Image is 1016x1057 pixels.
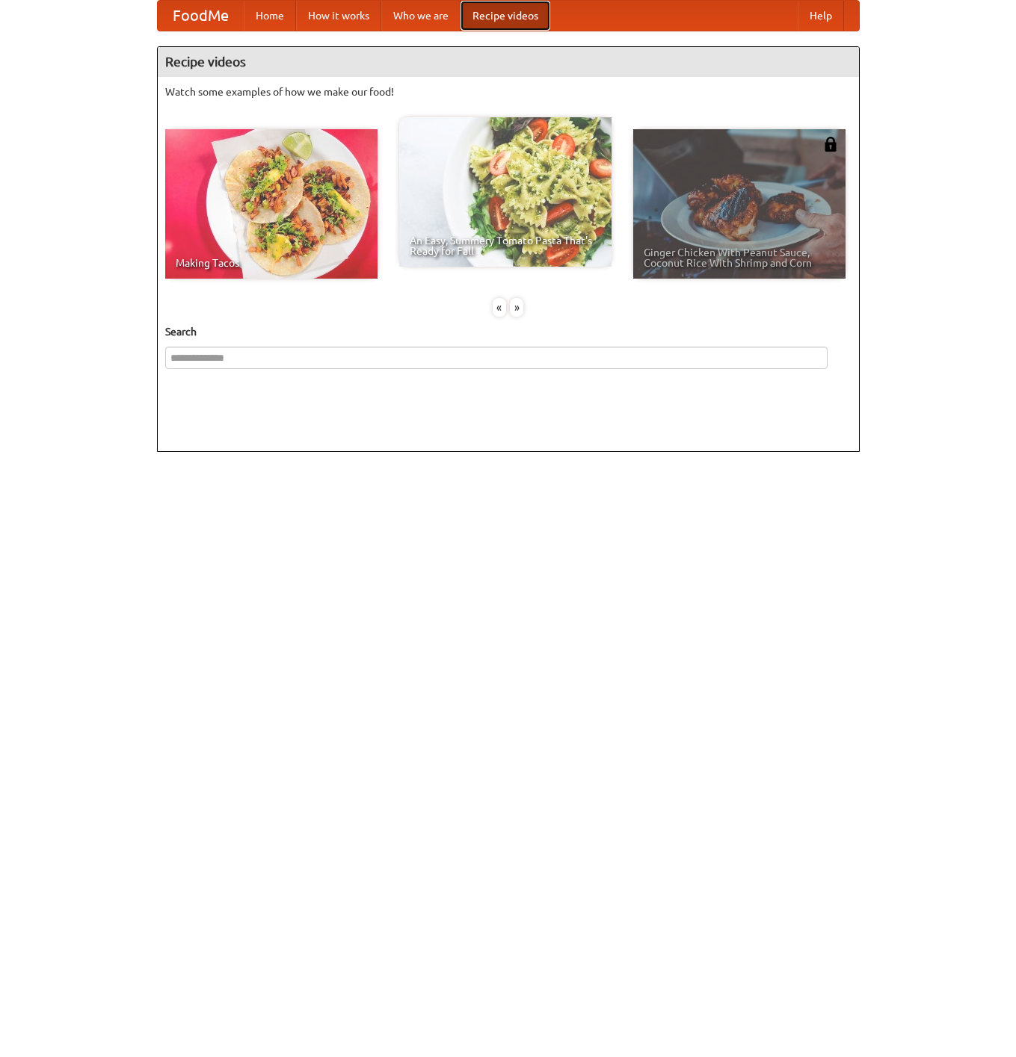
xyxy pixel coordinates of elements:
p: Watch some examples of how we make our food! [165,84,852,99]
img: 483408.png [823,137,838,152]
a: Recipe videos [461,1,550,31]
a: An Easy, Summery Tomato Pasta That's Ready for Fall [399,117,612,267]
a: Making Tacos [165,129,378,279]
div: « [493,298,506,317]
span: Making Tacos [176,258,367,268]
a: How it works [296,1,381,31]
div: » [510,298,523,317]
span: An Easy, Summery Tomato Pasta That's Ready for Fall [410,235,601,256]
h5: Search [165,324,852,339]
a: FoodMe [158,1,244,31]
a: Help [798,1,844,31]
a: Who we are [381,1,461,31]
a: Home [244,1,296,31]
h4: Recipe videos [158,47,859,77]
